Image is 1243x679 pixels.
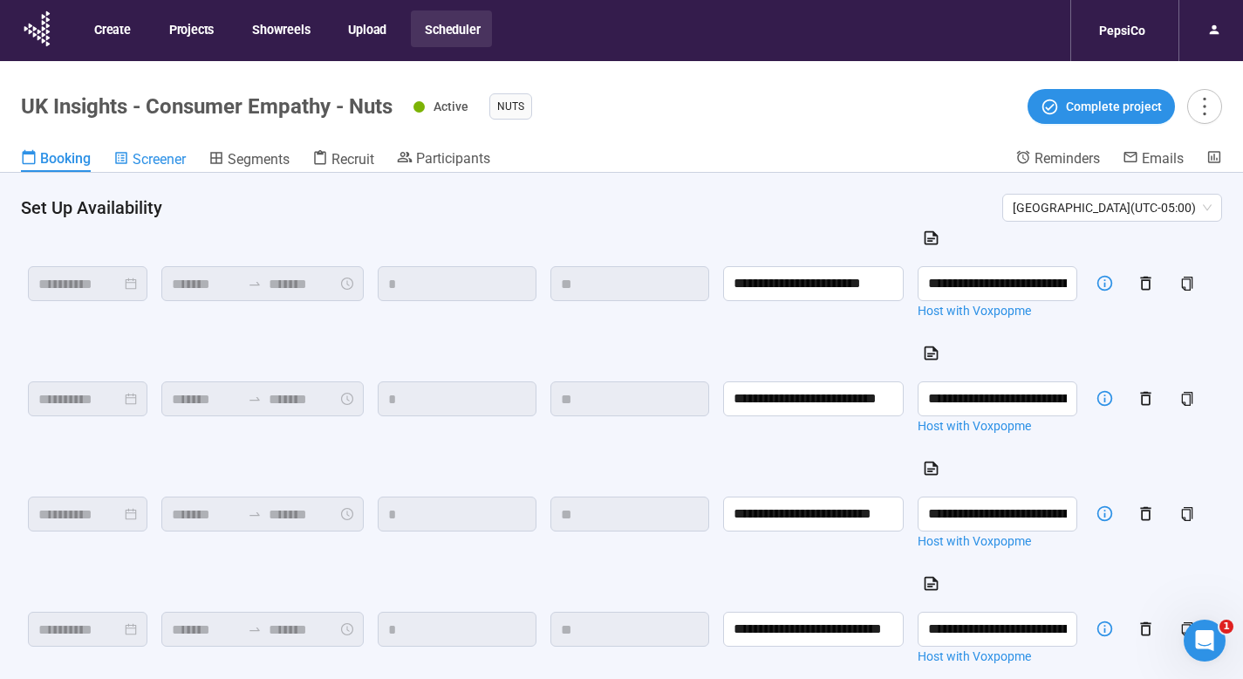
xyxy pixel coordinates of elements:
span: Booking [40,150,91,167]
span: 1 [1219,620,1233,634]
span: Complete project [1066,97,1162,116]
span: to [248,622,262,636]
a: Reminders [1015,149,1100,170]
button: Scheduler [411,10,492,47]
button: Upload [334,10,399,47]
a: Host with Voxpopme [918,301,1077,320]
div: PepsiCo [1089,14,1156,47]
span: [GEOGRAPHIC_DATA] ( UTC-05:00 ) [1013,195,1212,221]
button: copy [1173,270,1201,298]
span: Nuts [497,98,524,115]
button: more [1187,89,1222,124]
a: Host with Voxpopme [918,416,1077,436]
button: Create [80,10,143,47]
span: Recruit [331,151,374,168]
span: swap-right [248,392,262,406]
span: Participants [416,150,490,167]
button: copy [1173,385,1201,413]
a: Segments [208,149,290,172]
span: Reminders [1035,150,1100,167]
a: Booking [21,149,91,172]
span: copy [1180,507,1194,521]
a: Emails [1123,149,1184,170]
span: to [248,277,262,291]
span: more [1192,94,1216,118]
span: Screener [133,151,186,168]
a: Host with Voxpopme [918,532,1077,551]
iframe: Intercom live chat [1184,620,1226,662]
span: copy [1180,392,1194,406]
button: Showreels [238,10,322,47]
span: copy [1180,622,1194,636]
button: copy [1173,615,1201,643]
a: Host with Voxpopme [918,647,1077,666]
span: swap-right [248,622,262,636]
span: copy [1180,277,1194,291]
button: Complete project [1028,89,1175,124]
a: Screener [113,149,186,172]
a: Recruit [312,149,374,172]
span: to [248,507,262,521]
h4: Set Up Availability [21,195,988,220]
span: swap-right [248,277,262,291]
span: Emails [1142,150,1184,167]
span: to [248,392,262,406]
button: Projects [155,10,226,47]
span: swap-right [248,507,262,521]
button: copy [1173,500,1201,528]
a: Participants [397,149,490,170]
span: Active [434,99,468,113]
h1: UK Insights - Consumer Empathy - Nuts [21,94,393,119]
span: Segments [228,151,290,168]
